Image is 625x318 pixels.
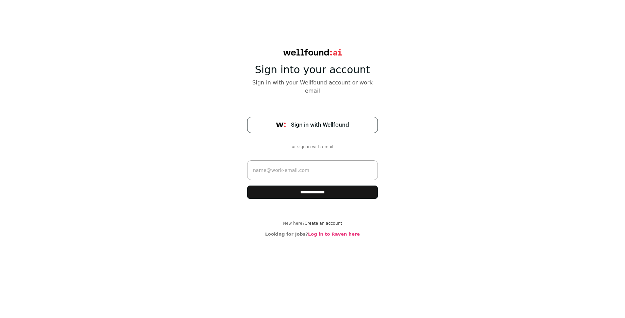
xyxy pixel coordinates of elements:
[283,49,342,55] img: wellfound:ai
[291,144,334,149] div: or sign in with email
[247,160,378,180] input: name@work-email.com
[247,64,378,76] div: Sign into your account
[247,79,378,95] div: Sign in with your Wellfound account or work email
[305,221,342,226] a: Create an account
[247,117,378,133] a: Sign in with Wellfound
[291,121,349,129] span: Sign in with Wellfound
[247,232,378,237] div: Looking for Jobs?
[247,221,378,226] div: New here?
[308,232,360,237] a: Log in to Raven here
[276,123,286,127] img: wellfound-symbol-flush-black-fb3c872781a75f747ccb3a119075da62bfe97bd399995f84a933054e44a575c4.png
